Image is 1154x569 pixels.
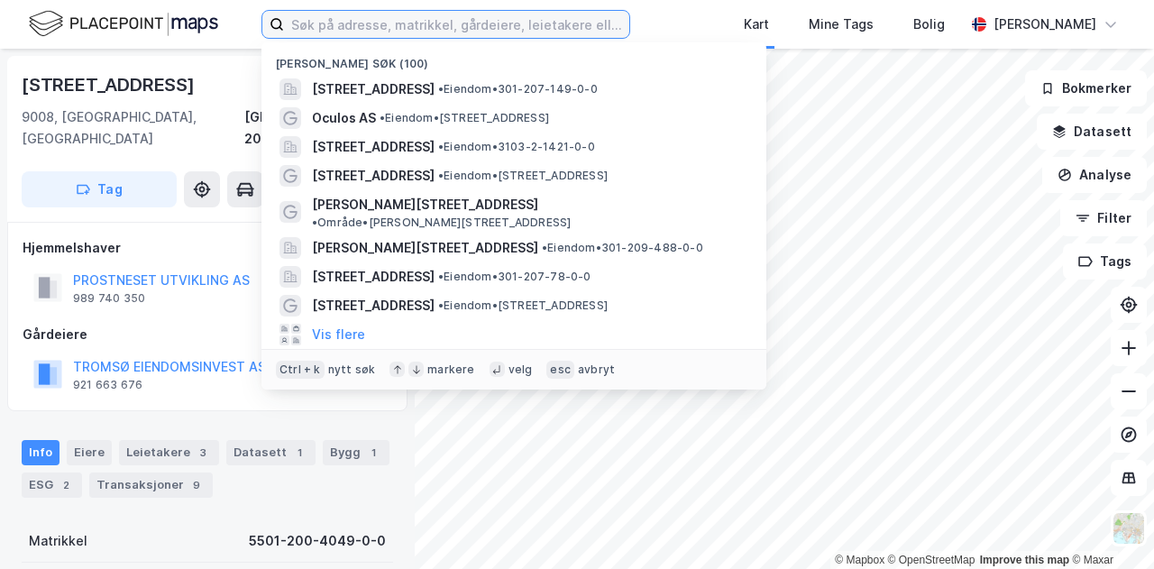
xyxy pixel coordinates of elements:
[546,361,574,379] div: esc
[438,82,598,96] span: Eiendom • 301-207-149-0-0
[1060,200,1147,236] button: Filter
[73,378,142,392] div: 921 663 676
[89,473,213,498] div: Transaksjoner
[73,291,145,306] div: 989 740 350
[438,298,444,312] span: •
[542,241,703,255] span: Eiendom • 301-209-488-0-0
[835,554,884,566] a: Mapbox
[438,270,444,283] span: •
[438,169,608,183] span: Eiendom • [STREET_ADDRESS]
[913,14,945,35] div: Bolig
[119,440,219,465] div: Leietakere
[744,14,769,35] div: Kart
[438,169,444,182] span: •
[312,324,365,345] button: Vis flere
[888,554,975,566] a: OpenStreetMap
[323,440,389,465] div: Bygg
[67,440,112,465] div: Eiere
[29,8,218,40] img: logo.f888ab2527a4732fd821a326f86c7f29.svg
[22,70,198,99] div: [STREET_ADDRESS]
[22,440,60,465] div: Info
[438,298,608,313] span: Eiendom • [STREET_ADDRESS]
[312,194,538,216] span: [PERSON_NAME][STREET_ADDRESS]
[1037,114,1147,150] button: Datasett
[23,324,392,345] div: Gårdeiere
[29,530,87,552] div: Matrikkel
[23,237,392,259] div: Hjemmelshaver
[312,107,376,129] span: Oculos AS
[312,136,435,158] span: [STREET_ADDRESS]
[22,106,244,150] div: 9008, [GEOGRAPHIC_DATA], [GEOGRAPHIC_DATA]
[22,473,82,498] div: ESG
[57,476,75,494] div: 2
[1025,70,1147,106] button: Bokmerker
[438,82,444,96] span: •
[194,444,212,462] div: 3
[312,165,435,187] span: [STREET_ADDRESS]
[312,237,538,259] span: [PERSON_NAME][STREET_ADDRESS]
[290,444,308,462] div: 1
[328,363,376,377] div: nytt søk
[312,78,435,100] span: [STREET_ADDRESS]
[261,42,766,75] div: [PERSON_NAME] søk (100)
[980,554,1069,566] a: Improve this map
[22,171,177,207] button: Tag
[276,361,325,379] div: Ctrl + k
[249,530,386,552] div: 5501-200-4049-0-0
[312,216,317,229] span: •
[542,241,547,254] span: •
[284,11,629,38] input: Søk på adresse, matrikkel, gårdeiere, leietakere eller personer
[364,444,382,462] div: 1
[994,14,1096,35] div: [PERSON_NAME]
[1042,157,1147,193] button: Analyse
[508,363,533,377] div: velg
[427,363,474,377] div: markere
[312,295,435,317] span: [STREET_ADDRESS]
[244,106,393,150] div: [GEOGRAPHIC_DATA], 200/4049
[438,270,591,284] span: Eiendom • 301-207-78-0-0
[809,14,874,35] div: Mine Tags
[312,266,435,288] span: [STREET_ADDRESS]
[1064,482,1154,569] iframe: Chat Widget
[312,216,571,230] span: Område • [PERSON_NAME][STREET_ADDRESS]
[380,111,549,125] span: Eiendom • [STREET_ADDRESS]
[438,140,595,154] span: Eiendom • 3103-2-1421-0-0
[1063,243,1147,280] button: Tags
[226,440,316,465] div: Datasett
[188,476,206,494] div: 9
[438,140,444,153] span: •
[380,111,385,124] span: •
[578,363,615,377] div: avbryt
